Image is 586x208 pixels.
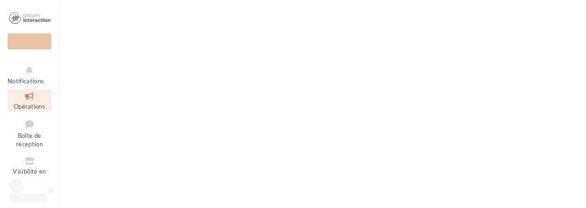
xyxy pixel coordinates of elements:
[8,89,51,112] a: Opérations
[8,154,51,186] a: Visibilité en ligne
[14,103,45,110] span: Opérations
[8,33,51,49] div: Nouvelle campagne
[8,77,44,85] span: Notifications
[13,168,46,184] span: Visibilité en ligne
[16,132,43,148] span: Boîte de réception
[8,116,51,150] a: Boîte de réception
